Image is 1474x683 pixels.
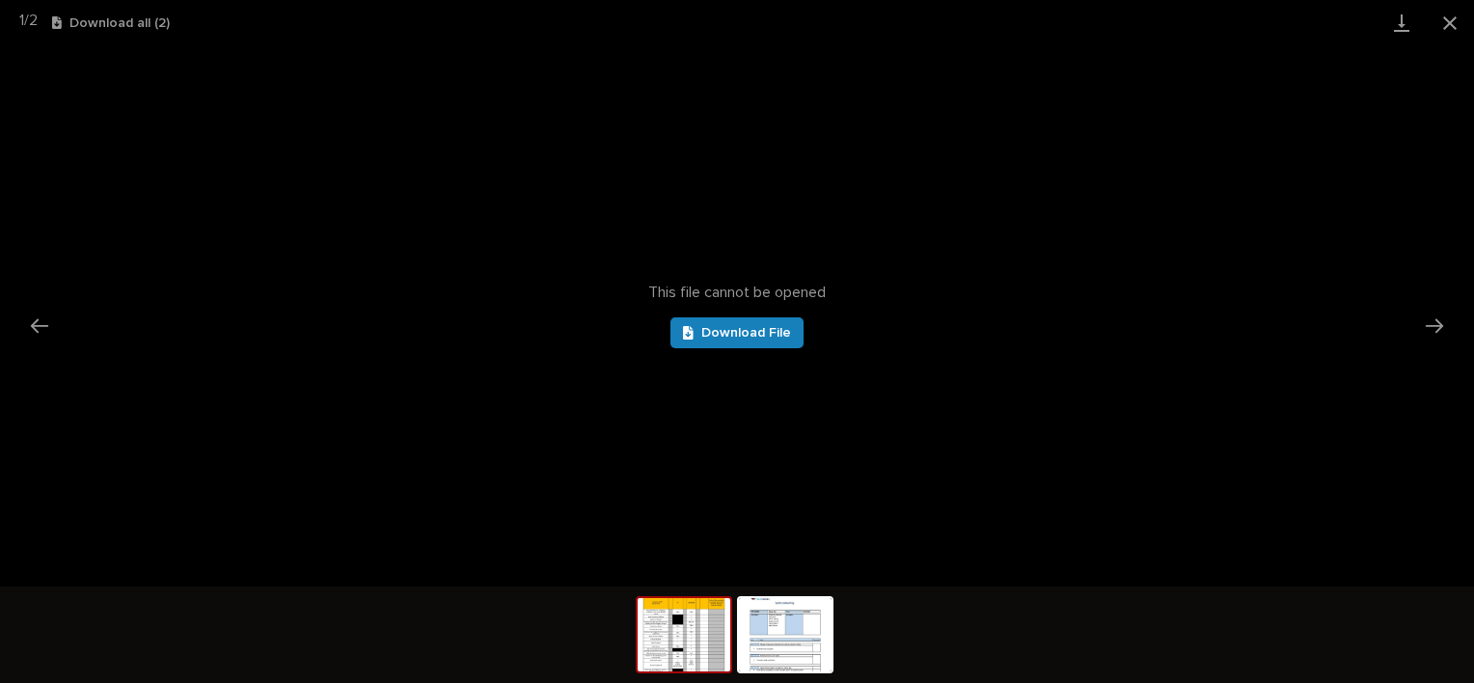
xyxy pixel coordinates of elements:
a: Download File [670,317,804,348]
img: https%3A%2F%2Fv5.airtableusercontent.com%2Fv3%2Fu%2F46%2F46%2F1760364000000%2FBOwU7ShmJVCNMsqRpc7... [739,598,832,671]
button: Previous slide [19,307,60,344]
span: Download File [701,326,791,340]
span: 1 [19,13,24,28]
span: This file cannot be opened [648,284,826,302]
span: 2 [29,13,38,28]
img: https%3A%2F%2Fv5.airtableusercontent.com%2Fv3%2Fu%2F46%2F46%2F1760364000000%2FLXVRpb5XtrPLpz2A_3w... [638,598,730,671]
button: Next slide [1414,307,1455,344]
button: Download all (2) [52,16,170,30]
